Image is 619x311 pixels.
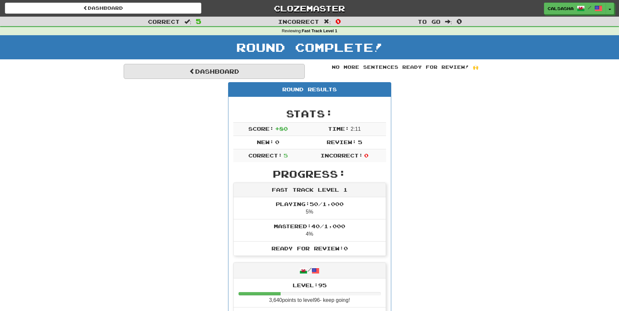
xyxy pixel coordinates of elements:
[257,139,274,145] span: New:
[248,152,282,158] span: Correct:
[276,201,344,207] span: Playing: 50 / 1,000
[544,3,606,14] a: calsasha /
[275,139,279,145] span: 0
[418,18,441,25] span: To go
[278,18,319,25] span: Incorrect
[5,3,201,14] a: Dashboard
[211,3,408,14] a: Clozemaster
[328,126,349,132] span: Time:
[324,19,331,24] span: :
[457,17,462,25] span: 0
[445,19,452,24] span: :
[234,219,386,242] li: 4%
[364,152,368,158] span: 0
[274,223,345,229] span: Mastered: 40 / 1,000
[234,278,386,308] li: 3,640 points to level 96 - keep going!
[271,245,348,251] span: Ready for Review: 0
[184,19,192,24] span: :
[351,126,361,132] span: 2 : 11
[284,152,288,158] span: 5
[275,126,288,132] span: + 80
[588,5,591,10] span: /
[196,17,201,25] span: 5
[327,139,356,145] span: Review:
[234,197,386,219] li: 5%
[233,108,386,119] h2: Stats:
[548,6,574,11] span: calsasha
[315,64,496,70] div: No more sentences ready for review! 🙌
[234,263,386,278] div: /
[2,41,617,54] h1: Round Complete!
[148,18,180,25] span: Correct
[302,29,337,33] strong: Fast Track Level 1
[248,126,274,132] span: Score:
[228,82,391,97] div: Round Results
[124,64,305,79] a: Dashboard
[320,152,363,158] span: Incorrect:
[335,17,341,25] span: 0
[293,282,327,288] span: Level: 95
[358,139,362,145] span: 5
[234,183,386,197] div: Fast Track Level 1
[233,169,386,179] h2: Progress:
